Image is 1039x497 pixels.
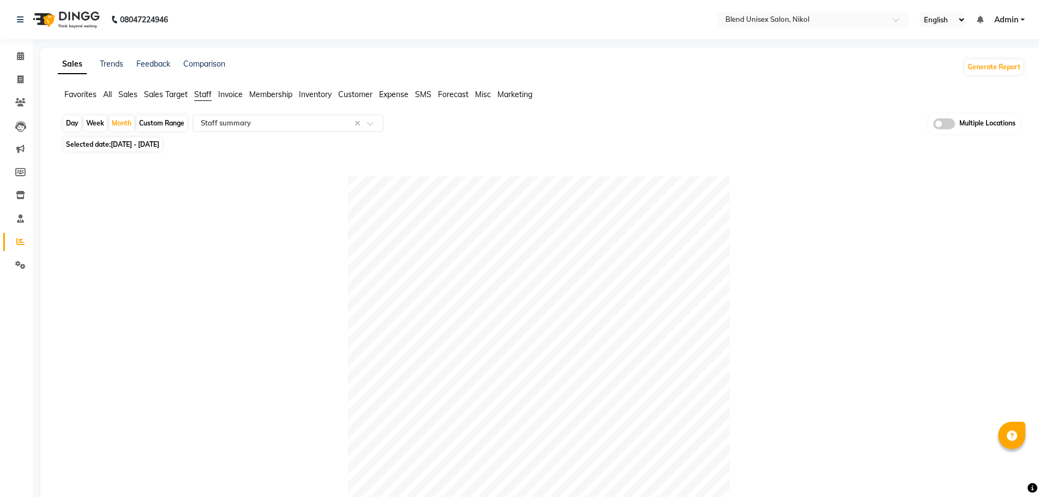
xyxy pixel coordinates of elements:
a: Sales [58,55,87,74]
span: Admin [994,14,1018,26]
span: Invoice [218,89,243,99]
span: Favorites [64,89,97,99]
span: Forecast [438,89,469,99]
span: Expense [379,89,409,99]
div: Custom Range [136,116,187,131]
span: Selected date: [63,137,162,151]
iframe: chat widget [993,453,1028,486]
a: Feedback [136,59,170,69]
span: Membership [249,89,292,99]
a: Trends [100,59,123,69]
span: Staff [194,89,212,99]
span: Clear all [355,118,364,129]
div: Day [63,116,81,131]
span: Marketing [497,89,532,99]
img: logo [28,4,103,35]
b: 08047224946 [120,4,168,35]
span: Sales [118,89,137,99]
button: Generate Report [965,59,1023,75]
div: Week [83,116,107,131]
span: All [103,89,112,99]
span: Customer [338,89,373,99]
div: Month [109,116,134,131]
span: Sales Target [144,89,188,99]
span: Inventory [299,89,332,99]
span: [DATE] - [DATE] [111,140,159,148]
span: Multiple Locations [959,118,1016,129]
span: Misc [475,89,491,99]
a: Comparison [183,59,225,69]
span: SMS [415,89,431,99]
